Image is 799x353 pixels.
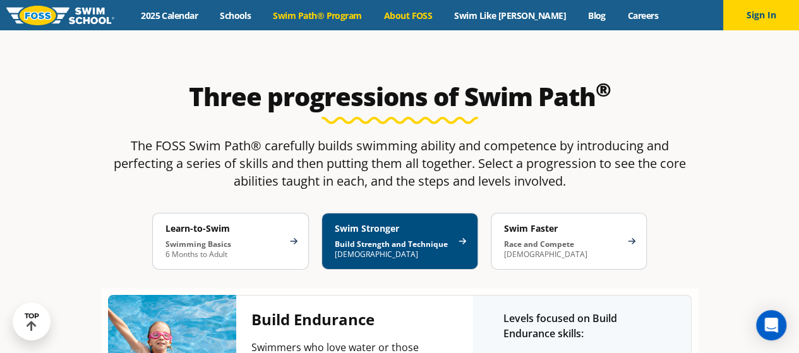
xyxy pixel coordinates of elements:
a: Careers [616,9,669,21]
h2: Three progressions of Swim Path [102,81,698,112]
div: TOP [25,312,39,332]
img: FOSS Swim School Logo [6,6,114,25]
a: Schools [209,9,262,21]
a: About FOSS [373,9,443,21]
a: Swim Path® Program [262,9,373,21]
h4: Swim Stronger [335,223,452,234]
a: Swim Like [PERSON_NAME] [443,9,577,21]
h4: Build Endurance [251,311,442,328]
sup: ® [596,76,611,102]
a: Blog [577,9,616,21]
h4: Swim Faster [504,223,622,234]
div: Open Intercom Messenger [756,310,786,340]
p: [DEMOGRAPHIC_DATA] [335,239,452,260]
strong: Swimming Basics [165,239,231,249]
p: 6 Months to Adult [165,239,283,260]
strong: Race and Compete [504,239,574,249]
p: Levels focused on Build Endurance skills: [503,311,661,341]
h4: Learn-to-Swim [165,223,283,234]
p: The FOSS Swim Path® carefully builds swimming ability and competence by introducing and perfectin... [102,137,698,190]
a: 2025 Calendar [130,9,209,21]
strong: Build Strength and Technique [335,239,448,249]
p: [DEMOGRAPHIC_DATA] [504,239,622,260]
